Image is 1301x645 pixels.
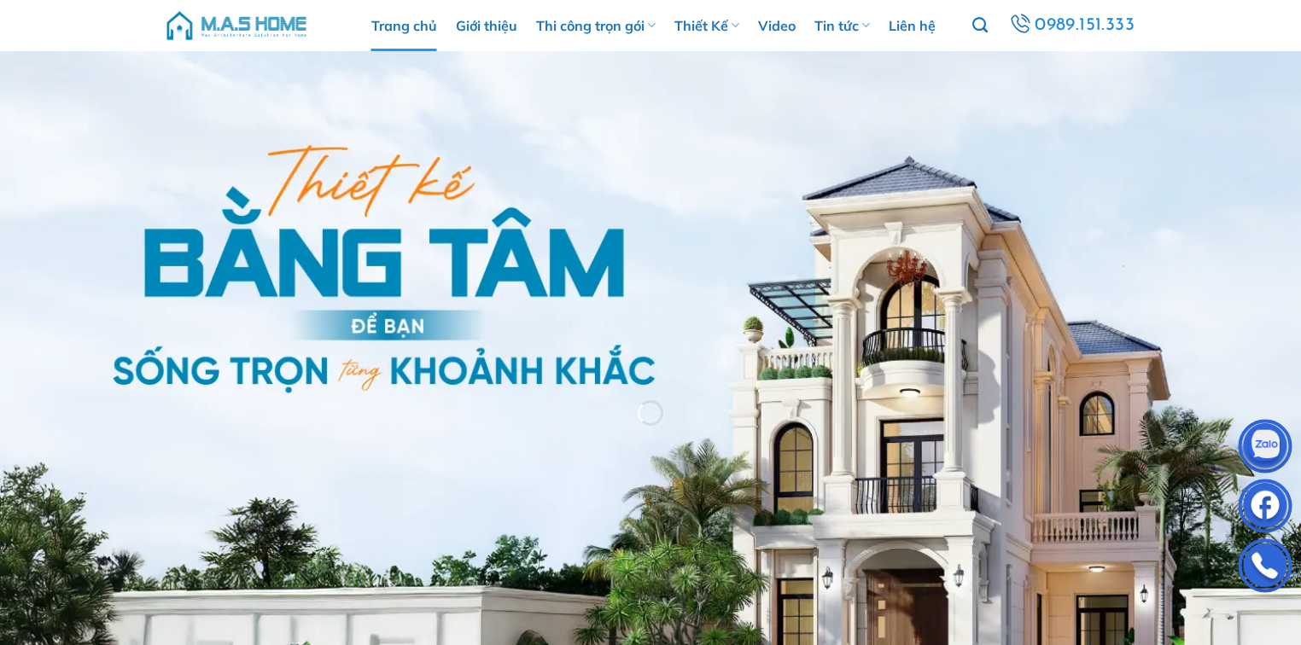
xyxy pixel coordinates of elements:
a: 0989.151.333 [1006,10,1137,41]
img: Phone [1240,543,1291,594]
img: Facebook [1240,483,1291,534]
a: Tìm kiếm [972,8,988,44]
span: 0989.151.333 [1035,11,1135,40]
img: Zalo [1240,423,1291,474]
